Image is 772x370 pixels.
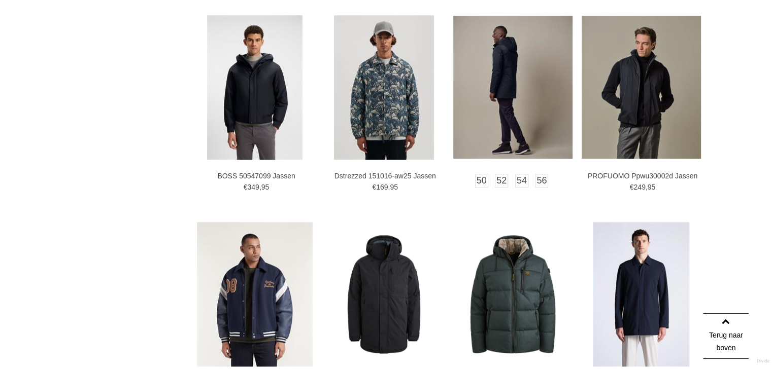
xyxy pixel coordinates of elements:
img: Dstrezzed 151016-aw25 Jassen [334,15,434,160]
span: 349 [247,183,259,191]
a: 52 [495,174,508,188]
span: 169 [376,183,388,191]
img: PME LEGEND Pja2508116 Jassen [453,235,573,354]
img: BOSS 50547099 Jassen [207,15,303,160]
img: PROFUOMO Ppwu30004e Jassen [453,16,573,159]
a: BOSS 50547099 Jassen [200,171,312,180]
a: 54 [515,174,528,188]
span: 95 [648,183,656,191]
img: DENHAM Love denham varsity wl Jassen [197,222,313,366]
a: Divide [757,355,769,367]
span: 95 [261,183,270,191]
span: , [259,183,261,191]
a: 56 [535,174,548,188]
span: , [388,183,390,191]
a: PROFUOMO Ppwu30002d Jassen [587,171,698,180]
a: 50 [475,174,488,188]
span: € [244,183,248,191]
span: , [646,183,648,191]
img: PME LEGEND Pja2508113 Jassen [324,235,444,354]
span: € [372,183,376,191]
span: € [630,183,634,191]
img: Duno Malbec-torano Jassen [593,222,689,366]
a: Dstrezzed 151016-aw25 Jassen [329,171,441,180]
span: 249 [633,183,645,191]
span: 95 [390,183,398,191]
img: PROFUOMO Ppwu30002d Jassen [582,16,701,159]
a: Terug naar boven [703,313,749,359]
